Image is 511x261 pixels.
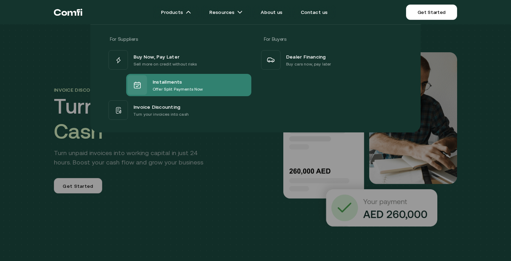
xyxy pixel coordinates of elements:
span: For Suppliers [110,36,138,42]
img: arrow icons [237,9,243,15]
span: Invoice Discounting [133,102,180,111]
a: Contact us [292,5,336,19]
a: InstallmentsOffer Split Payments Now [107,71,251,99]
a: Dealer FinancingBuy cars now, pay later [260,49,404,71]
span: Buy Now, Pay Later [133,52,179,61]
span: For Buyers [264,36,286,42]
a: Invoice DiscountingTurn your invoices into cash [107,99,251,121]
p: Offer Split Payments Now [153,86,203,93]
span: Dealer Financing [286,52,326,61]
a: Productsarrow icons [153,5,200,19]
p: Sell more on credit without risks [133,61,197,68]
p: Buy cars now, pay later [286,61,331,68]
a: Get Started [406,5,457,20]
a: Buy Now, Pay LaterSell more on credit without risks [107,49,251,71]
span: Installments [153,77,182,86]
img: arrow icons [186,9,191,15]
p: Turn your invoices into cash [133,111,189,118]
a: About us [252,5,291,19]
a: Return to the top of the Comfi home page [54,2,82,23]
a: Resourcesarrow icons [201,5,251,19]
